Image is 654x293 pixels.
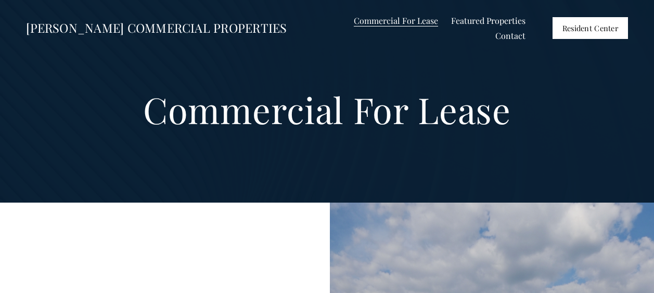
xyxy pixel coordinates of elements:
[26,91,627,128] h1: Commercial For Lease
[354,13,438,28] a: folder dropdown
[553,17,628,39] a: Resident Center
[354,14,438,28] span: Commercial For Lease
[495,28,525,43] a: Contact
[451,13,525,28] a: folder dropdown
[451,14,525,28] span: Featured Properties
[26,20,287,36] a: [PERSON_NAME] COMMERCIAL PROPERTIES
